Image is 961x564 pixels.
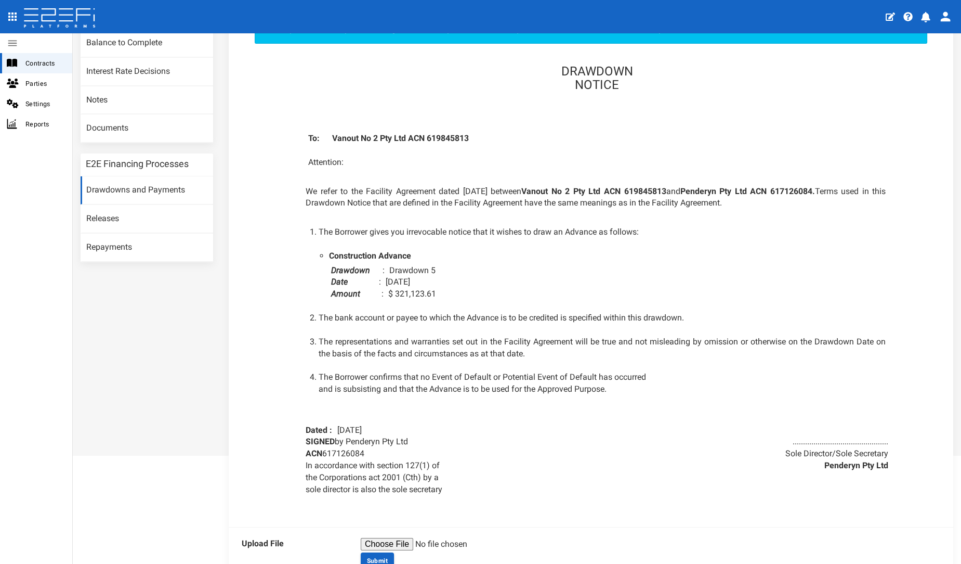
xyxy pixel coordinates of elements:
b: Dated : [298,425,337,435]
b: Penderyn Pty Ltd ACN 617126084. [680,186,814,196]
a: Drawdowns and Payments [81,176,213,204]
a: Releases [81,205,213,233]
b: Vanout No 2 Pty Ltd ACN 619845813 [521,186,666,196]
span: : [383,265,387,275]
a: Notes [81,86,213,114]
span: Drawdown 5 [389,265,436,275]
span: Amount [331,289,379,299]
b: Vanout No 2 Pty Ltd ACN 619845813 [332,133,469,143]
span: Reports [25,118,64,130]
div: [DATE] [298,425,896,437]
span: : [379,277,384,287]
a: Documents [81,114,213,143]
b: SIGNED [306,437,335,446]
span: $ 321,123.61 [388,289,436,299]
label: Upload File [234,538,353,550]
a: Balance to Complete [81,29,213,57]
div: .............................................. Sole Director/Sole Secretary [597,436,896,472]
b: Penderyn Pty Ltd [824,460,888,470]
li: Construction Advance [329,250,411,262]
p: Attention: [298,157,896,169]
span: Parties [25,78,64,89]
li: The Borrower confirms that no Event of Default or Potential Event of Default has occurred and is ... [319,371,886,395]
span: Settings [25,98,64,110]
p: In accordance with section 127(1) of the Corporations act 2001 (Cth) by a sole director is also t... [306,460,589,496]
b: To: [308,133,320,143]
span: [DATE] [386,277,410,287]
li: The bank account or payee to which the Advance is to be credited is specified within this drawdown. [319,312,886,324]
li: The representations and warranties set out in the Facility Agreement will be true and not mislead... [319,336,886,360]
span: Contracts [25,57,64,69]
h3: E2E Financing Processes [86,159,189,169]
span: Drawdown [331,265,380,275]
span: Date [331,277,377,287]
span: : [381,289,386,299]
li: The Borrower gives you irrevocable notice that it wishes to draw an Advance as follows: [319,226,886,238]
a: Repayments [81,234,213,262]
b: ACN [306,448,322,458]
h3: DRAWDOWN NOTICE [298,65,896,92]
div: by Penderyn Pty Ltd 617126084 [298,436,597,501]
a: Interest Rate Decisions [81,58,213,86]
p: We refer to the Facility Agreement dated [DATE] between and Terms used in this Drawdown Notice th... [298,186,896,210]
